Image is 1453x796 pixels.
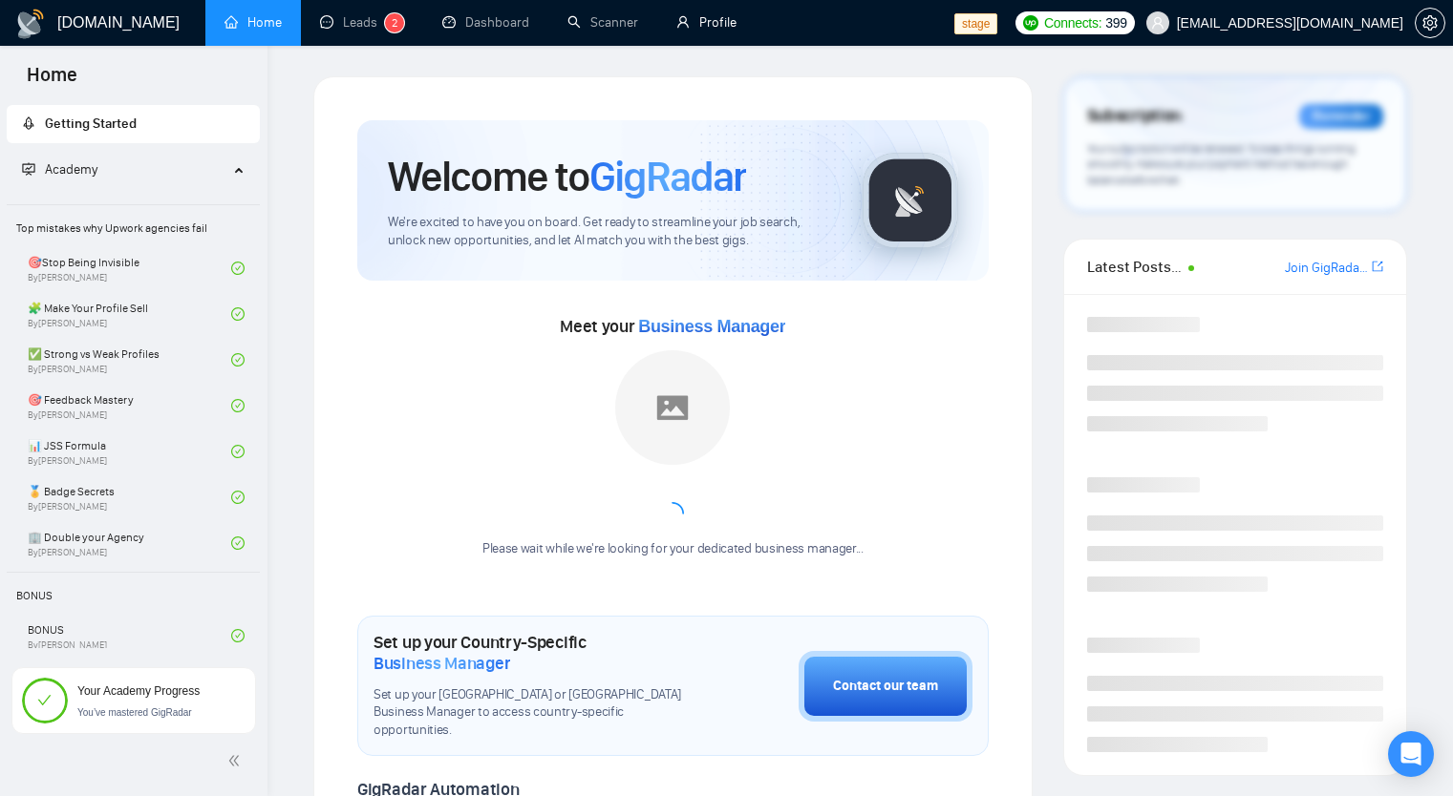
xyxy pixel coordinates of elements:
[1388,731,1434,777] div: Open Intercom Messenger
[1044,12,1101,33] span: Connects:
[15,9,46,39] img: logo
[231,399,245,412] span: check-circle
[833,676,938,697] div: Contact our team
[77,684,200,698] span: Your Academy Progress
[231,262,245,275] span: check-circle
[28,476,231,518] a: 🏅 Badge SecretsBy[PERSON_NAME]
[1416,15,1444,31] span: setting
[320,14,404,31] a: messageLeads2
[7,105,260,143] li: Getting Started
[471,540,875,558] div: Please wait while we're looking for your dedicated business manager...
[224,14,282,31] a: homeHome
[45,115,137,132] span: Getting Started
[1415,15,1445,31] a: setting
[22,116,35,130] span: rocket
[863,153,958,248] img: gigradar-logo.png
[28,339,231,381] a: ✅ Strong vs Weak ProfilesBy[PERSON_NAME]
[231,445,245,458] span: check-circle
[22,161,97,178] span: Academy
[227,751,246,770] span: double-left
[442,14,529,31] a: dashboardDashboard
[1023,15,1038,31] img: upwork-logo.png
[37,693,52,707] span: check
[28,293,231,335] a: 🧩 Make Your Profile SellBy[PERSON_NAME]
[9,576,258,615] span: BONUS
[392,16,397,30] span: 2
[589,151,746,202] span: GigRadar
[28,385,231,427] a: 🎯 Feedback MasteryBy[PERSON_NAME]
[22,162,35,176] span: fund-projection-screen
[1105,12,1126,33] span: 399
[799,651,972,722] button: Contact our team
[374,686,703,741] span: Set up your [GEOGRAPHIC_DATA] or [GEOGRAPHIC_DATA] Business Manager to access country-specific op...
[661,502,684,525] span: loading
[1087,141,1356,187] span: Your subscription will be renewed. To keep things running smoothly, make sure your payment method...
[388,151,746,202] h1: Welcome to
[1151,16,1165,30] span: user
[1372,258,1383,276] a: export
[28,247,231,289] a: 🎯Stop Being InvisibleBy[PERSON_NAME]
[388,214,832,250] span: We're excited to have you on board. Get ready to streamline your job search, unlock new opportuni...
[676,14,737,31] a: userProfile
[7,197,260,702] li: Academy Homepage
[1285,258,1368,279] a: Join GigRadar Slack Community
[1372,259,1383,274] span: export
[567,14,638,31] a: searchScanner
[374,653,510,674] span: Business Manager
[11,61,93,101] span: Home
[231,307,245,321] span: check-circle
[77,707,192,718] span: You’ve mastered GigRadar
[1087,100,1182,133] span: Subscription
[28,615,231,657] a: BONUSBy[PERSON_NAME]
[1299,104,1383,129] div: Reminder
[1415,8,1445,38] button: setting
[231,491,245,504] span: check-circle
[231,629,245,642] span: check-circle
[28,430,231,472] a: 📊 JSS FormulaBy[PERSON_NAME]
[954,13,997,34] span: stage
[1087,255,1183,279] span: Latest Posts from the GigRadar Community
[9,209,258,247] span: Top mistakes why Upwork agencies fail
[45,161,97,178] span: Academy
[28,522,231,564] a: 🏢 Double your AgencyBy[PERSON_NAME]
[231,536,245,550] span: check-circle
[560,316,785,337] span: Meet your
[615,350,730,465] img: placeholder.png
[231,353,245,367] span: check-circle
[638,317,785,336] span: Business Manager
[374,632,703,674] h1: Set up your Country-Specific
[385,13,404,32] sup: 2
